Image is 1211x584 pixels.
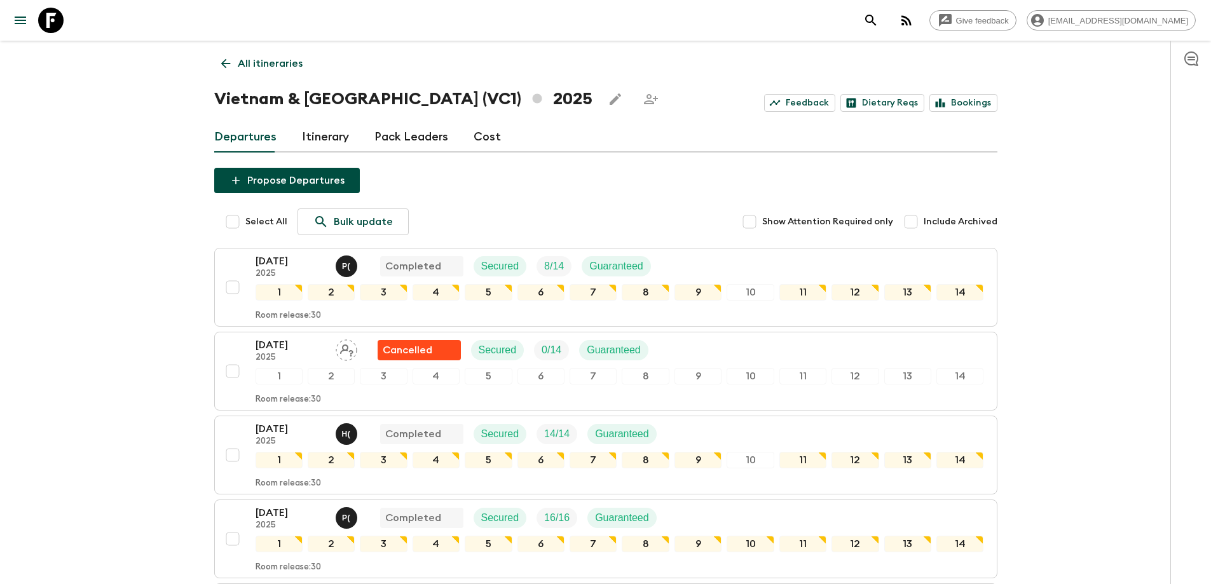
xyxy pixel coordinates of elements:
p: Secured [481,426,519,442]
div: Trip Fill [537,424,577,444]
div: 8 [622,368,669,384]
p: Cancelled [383,343,432,358]
div: 4 [413,452,460,468]
p: 0 / 14 [542,343,561,358]
button: [DATE]2025Phat (Hoang) TrongCompletedSecuredTrip FillGuaranteed1234567891011121314Room release:30 [214,499,997,578]
div: Secured [471,340,524,360]
div: 1 [256,368,303,384]
div: 5 [465,452,512,468]
div: 12 [831,368,879,384]
div: 5 [465,368,512,384]
span: [EMAIL_ADDRESS][DOMAIN_NAME] [1041,16,1195,25]
p: Guaranteed [595,510,649,526]
div: 1 [256,284,303,301]
button: [DATE]2025Phat (Hoang) TrongCompletedSecuredTrip FillGuaranteed1234567891011121314Room release:30 [214,248,997,327]
div: 7 [570,368,617,384]
div: Trip Fill [537,256,571,276]
span: Include Archived [924,215,997,228]
div: 13 [884,284,931,301]
button: Propose Departures [214,168,360,193]
h1: Vietnam & [GEOGRAPHIC_DATA] (VC1) 2025 [214,86,592,112]
div: 6 [517,368,564,384]
button: menu [8,8,33,33]
div: 3 [360,452,407,468]
span: Share this itinerary [638,86,664,112]
div: 13 [884,368,931,384]
div: 14 [936,284,983,301]
span: Phat (Hoang) Trong [336,259,360,269]
p: 14 / 14 [544,426,570,442]
div: 3 [360,284,407,301]
a: Give feedback [929,10,1016,31]
div: Flash Pack cancellation [378,340,461,360]
div: 5 [465,284,512,301]
button: [DATE]2025Hai (Le Mai) NhatCompletedSecuredTrip FillGuaranteed1234567891011121314Room release:30 [214,416,997,494]
p: [DATE] [256,421,325,437]
div: 10 [727,536,774,552]
div: Secured [474,508,527,528]
a: Bookings [929,94,997,112]
span: Show Attention Required only [762,215,893,228]
div: 11 [779,452,826,468]
div: 13 [884,452,931,468]
p: Guaranteed [587,343,641,358]
span: Give feedback [949,16,1016,25]
div: 6 [517,452,564,468]
p: [DATE] [256,505,325,520]
div: 3 [360,536,407,552]
a: Cost [474,122,501,153]
div: 11 [779,368,826,384]
div: 2 [308,368,355,384]
div: 12 [831,452,879,468]
p: Room release: 30 [256,311,321,321]
div: 9 [674,452,722,468]
div: 8 [622,536,669,552]
div: Trip Fill [534,340,569,360]
button: [DATE]2025Assign pack leaderFlash Pack cancellationSecuredTrip FillGuaranteed1234567891011121314R... [214,332,997,411]
div: 11 [779,284,826,301]
p: Completed [385,510,441,526]
div: 2 [308,452,355,468]
p: All itineraries [238,56,303,71]
p: 2025 [256,437,325,447]
div: 7 [570,536,617,552]
div: 13 [884,536,931,552]
p: [DATE] [256,337,325,353]
div: 10 [727,284,774,301]
div: 4 [413,284,460,301]
div: 6 [517,284,564,301]
div: 9 [674,536,722,552]
div: 9 [674,284,722,301]
a: Departures [214,122,277,153]
p: Bulk update [334,214,393,229]
div: Secured [474,424,527,444]
p: Completed [385,259,441,274]
div: 14 [936,536,983,552]
div: 11 [779,536,826,552]
div: 9 [674,368,722,384]
div: 3 [360,368,407,384]
div: 5 [465,536,512,552]
a: Dietary Reqs [840,94,924,112]
p: 16 / 16 [544,510,570,526]
div: 14 [936,452,983,468]
a: Bulk update [298,208,409,235]
p: Room release: 30 [256,479,321,489]
p: 2025 [256,353,325,363]
p: 8 / 14 [544,259,564,274]
div: 10 [727,452,774,468]
div: 2 [308,284,355,301]
div: Trip Fill [537,508,577,528]
p: Secured [481,510,519,526]
p: Guaranteed [589,259,643,274]
a: All itineraries [214,51,310,76]
div: 4 [413,536,460,552]
div: 6 [517,536,564,552]
p: 2025 [256,269,325,279]
p: Room release: 30 [256,395,321,405]
p: Completed [385,426,441,442]
div: 8 [622,452,669,468]
span: Select All [245,215,287,228]
div: Secured [474,256,527,276]
button: Edit this itinerary [603,86,628,112]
